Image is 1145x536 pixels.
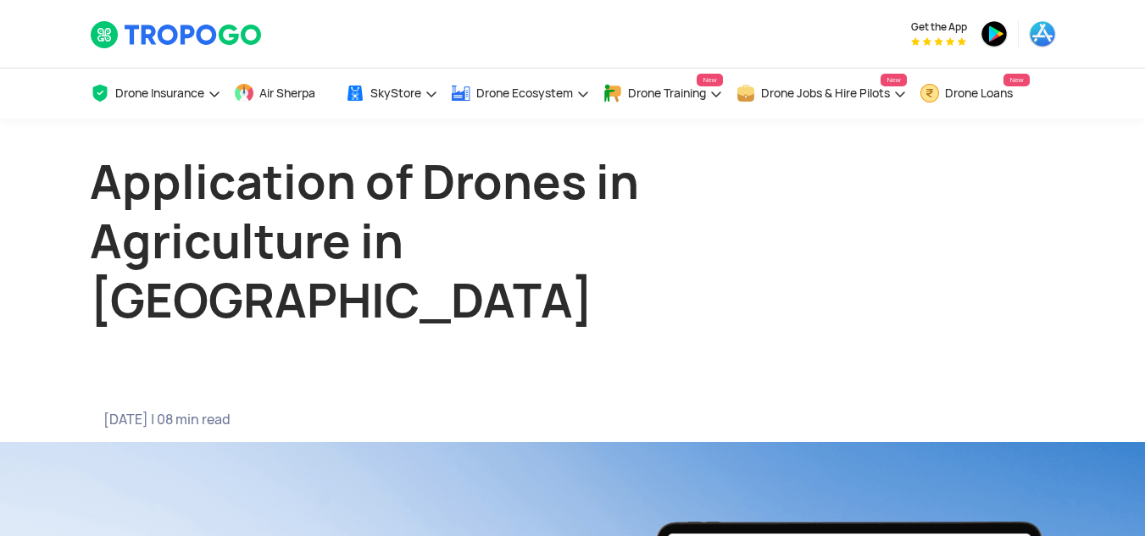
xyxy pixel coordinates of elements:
a: Drone Ecosystem [451,69,590,119]
span: Get the App [911,20,967,34]
span: Drone Loans [945,86,1013,100]
img: ic_playstore.png [981,20,1008,47]
a: Drone Insurance [90,69,221,119]
img: App Raking [911,37,966,46]
span: Drone Jobs & Hire Pilots [761,86,890,100]
span: Air Sherpa [259,86,315,100]
span: New [881,74,906,86]
span: New [697,74,722,86]
a: Drone Jobs & Hire PilotsNew [736,69,907,119]
a: Drone TrainingNew [603,69,723,119]
a: Air Sherpa [234,69,332,119]
span: Drone Training [628,86,706,100]
a: SkyStore [345,69,438,119]
span: SkyStore [370,86,421,100]
img: TropoGo Logo [90,20,264,49]
h1: Application of Drones in Agriculture in [GEOGRAPHIC_DATA] [90,152,725,330]
a: Drone LoansNew [920,69,1030,119]
span: Drone Insurance [115,86,204,100]
span: New [1003,74,1029,86]
span: Drone Ecosystem [476,86,573,100]
img: ic_appstore.png [1029,20,1056,47]
span: [DATE] | 08 min read [103,412,547,428]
